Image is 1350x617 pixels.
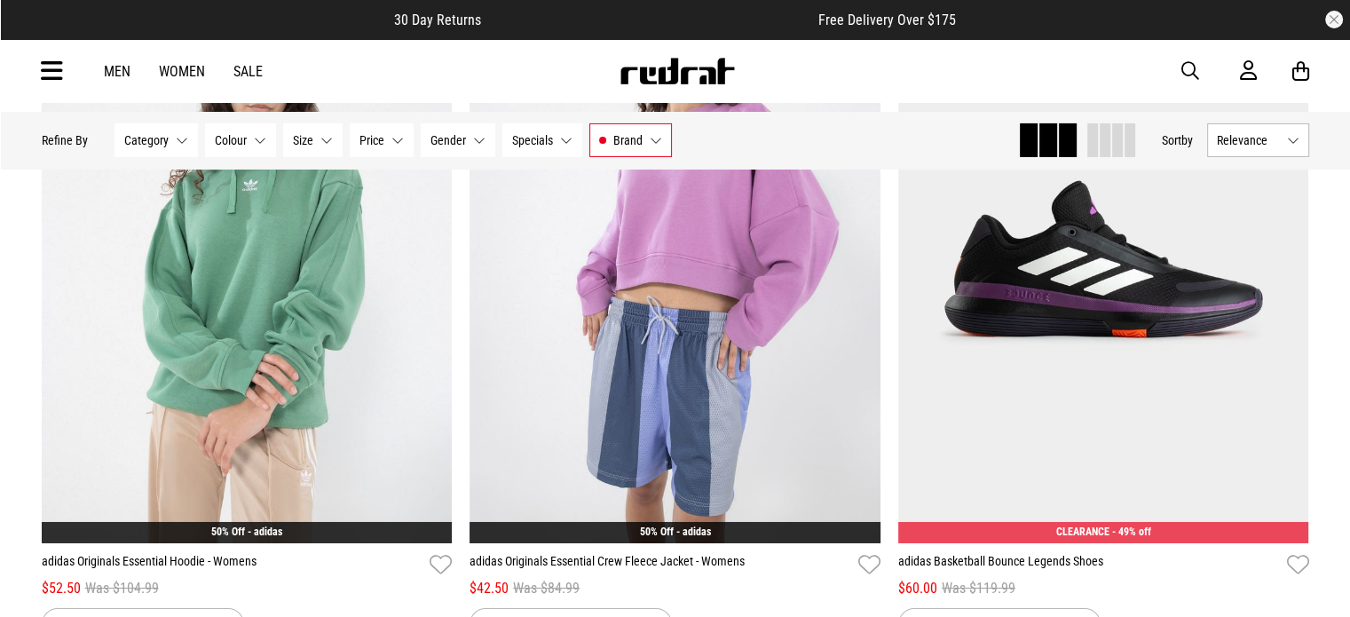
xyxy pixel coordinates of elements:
[513,578,580,599] span: Was $84.99
[394,12,481,28] span: 30 Day Returns
[517,11,783,28] iframe: Customer reviews powered by Trustpilot
[619,58,736,84] img: Redrat logo
[211,526,282,538] a: 50% Off - adidas
[159,63,205,80] a: Women
[85,578,159,599] span: Was $104.99
[818,12,956,28] span: Free Delivery Over $175
[359,133,384,147] span: Price
[1112,526,1151,538] span: - 49% off
[14,7,67,60] button: Open LiveChat chat widget
[215,133,247,147] span: Colour
[42,578,81,599] span: $52.50
[512,133,553,147] span: Specials
[1207,123,1309,157] button: Relevance
[613,133,643,147] span: Brand
[205,123,276,157] button: Colour
[430,133,466,147] span: Gender
[421,123,495,157] button: Gender
[283,123,343,157] button: Size
[124,133,169,147] span: Category
[233,63,263,80] a: Sale
[470,552,851,578] a: adidas Originals Essential Crew Fleece Jacket - Womens
[639,526,710,538] a: 50% Off - adidas
[898,578,937,599] span: $60.00
[42,133,88,147] p: Refine By
[1162,130,1193,151] button: Sortby
[104,63,130,80] a: Men
[350,123,414,157] button: Price
[470,578,509,599] span: $42.50
[942,578,1015,599] span: Was $119.99
[42,552,423,578] a: adidas Originals Essential Hoodie - Womens
[1181,133,1193,147] span: by
[1217,133,1280,147] span: Relevance
[898,552,1280,578] a: adidas Basketball Bounce Legends Shoes
[293,133,313,147] span: Size
[1056,526,1109,538] span: CLEARANCE
[114,123,198,157] button: Category
[502,123,582,157] button: Specials
[589,123,672,157] button: Brand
